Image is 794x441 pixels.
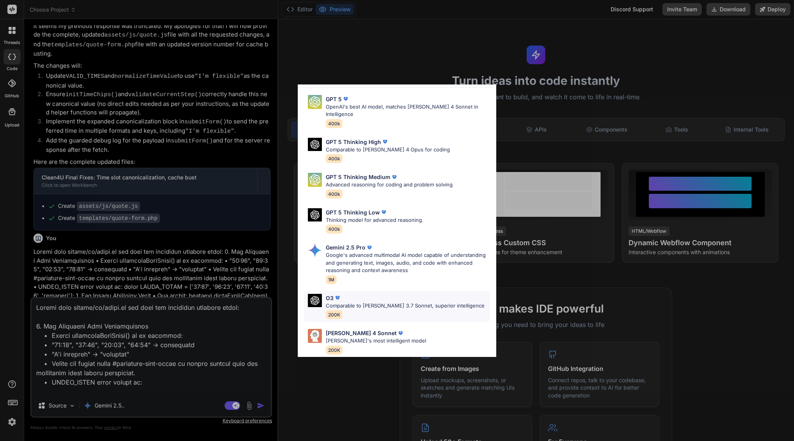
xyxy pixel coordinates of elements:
[326,302,485,310] p: Comparable to [PERSON_NAME] 3.7 Sonnet, superior intelligence
[326,173,390,181] p: GPT 5 Thinking Medium
[390,173,398,181] img: premium
[342,95,350,103] img: premium
[326,337,426,345] p: [PERSON_NAME]'s most intelligent model
[326,138,381,146] p: GPT 5 Thinking High
[365,244,373,251] img: premium
[326,310,343,319] span: 200K
[326,119,343,128] span: 400k
[326,329,397,337] p: [PERSON_NAME] 4 Sonnet
[326,208,380,216] p: GPT 5 Thinking Low
[326,225,343,234] span: 400k
[308,138,322,151] img: Pick Models
[334,294,341,302] img: premium
[308,243,322,257] img: Pick Models
[380,208,388,216] img: premium
[308,173,322,187] img: Pick Models
[308,208,322,222] img: Pick Models
[308,95,322,109] img: Pick Models
[308,294,322,307] img: Pick Models
[326,154,343,163] span: 400k
[326,251,490,274] p: Google's advanced multimodal AI model capable of understanding and generating text, images, audio...
[397,329,404,337] img: premium
[326,216,423,224] p: Thinking model for advanced reasoning.
[326,181,453,189] p: Advanced reasoning for coding and problem solving
[326,243,365,251] p: Gemini 2.5 Pro
[326,275,337,284] span: 1M
[326,146,450,154] p: Comparable to [PERSON_NAME] 4 Opus for coding
[326,294,334,302] p: O3
[308,329,322,343] img: Pick Models
[381,138,389,146] img: premium
[326,103,490,118] p: OpenAI's best AI model, matches [PERSON_NAME] 4 Sonnet in Intelligence
[326,190,343,199] span: 400k
[326,346,343,355] span: 200K
[326,95,342,103] p: GPT 5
